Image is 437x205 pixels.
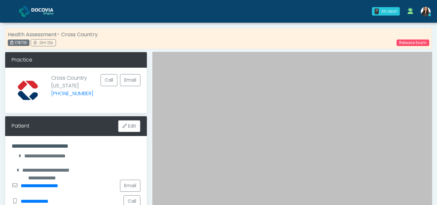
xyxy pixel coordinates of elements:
[12,74,44,107] img: Provider image
[31,8,64,15] img: Docovia
[51,90,93,97] a: [PHONE_NUMBER]
[8,40,29,46] div: 178716
[101,74,117,86] button: Call
[120,180,140,192] a: Email
[19,1,64,22] a: Docovia
[368,5,404,18] a: 0 All clear!
[397,40,429,46] a: Release Exam
[118,120,140,132] button: Edit
[39,40,53,45] span: 0m 12s
[120,74,140,86] a: Email
[12,122,29,130] div: Patient
[8,31,98,38] strong: Health Assessment- Cross Country
[421,7,431,17] img: Viral Patel
[19,6,30,17] img: Docovia
[375,8,379,14] div: 0
[5,52,147,68] div: Practice
[51,74,93,101] p: Cross Country [US_STATE]
[381,8,397,14] div: All clear!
